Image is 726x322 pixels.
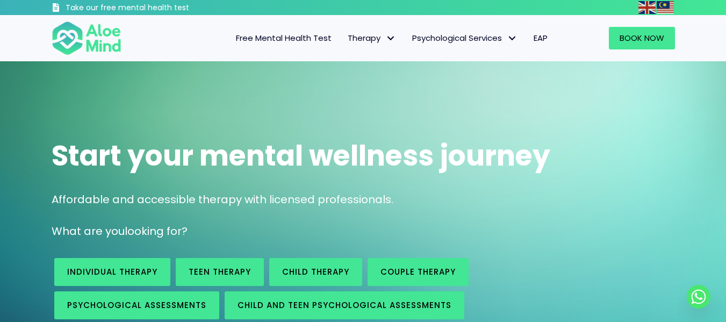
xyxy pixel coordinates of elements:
span: Therapy: submenu [383,31,399,46]
a: Couple therapy [368,258,469,286]
a: Child Therapy [269,258,362,286]
span: Book Now [620,32,664,44]
a: Psychological assessments [54,291,219,319]
a: Book Now [609,27,675,49]
span: Start your mental wellness journey [52,136,550,175]
span: Psychological Services [412,32,517,44]
span: looking for? [125,224,188,239]
span: Teen Therapy [189,266,251,277]
span: Psychological assessments [67,299,206,311]
a: EAP [526,27,556,49]
a: Malay [657,1,675,13]
span: What are you [52,224,125,239]
img: Aloe mind Logo [52,20,121,56]
span: Free Mental Health Test [236,32,332,44]
a: Teen Therapy [176,258,264,286]
a: Take our free mental health test [52,3,247,15]
a: Psychological ServicesPsychological Services: submenu [404,27,526,49]
span: EAP [534,32,548,44]
img: en [638,1,656,14]
a: Child and Teen Psychological assessments [225,291,464,319]
span: Therapy [348,32,396,44]
nav: Menu [135,27,556,49]
a: Whatsapp [687,285,710,309]
a: Individual therapy [54,258,170,286]
a: English [638,1,657,13]
span: Child Therapy [282,266,349,277]
a: TherapyTherapy: submenu [340,27,404,49]
span: Child and Teen Psychological assessments [238,299,451,311]
span: Individual therapy [67,266,157,277]
img: ms [657,1,674,14]
p: Affordable and accessible therapy with licensed professionals. [52,192,675,207]
span: Couple therapy [380,266,456,277]
a: Free Mental Health Test [228,27,340,49]
h3: Take our free mental health test [66,3,247,13]
span: Psychological Services: submenu [505,31,520,46]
